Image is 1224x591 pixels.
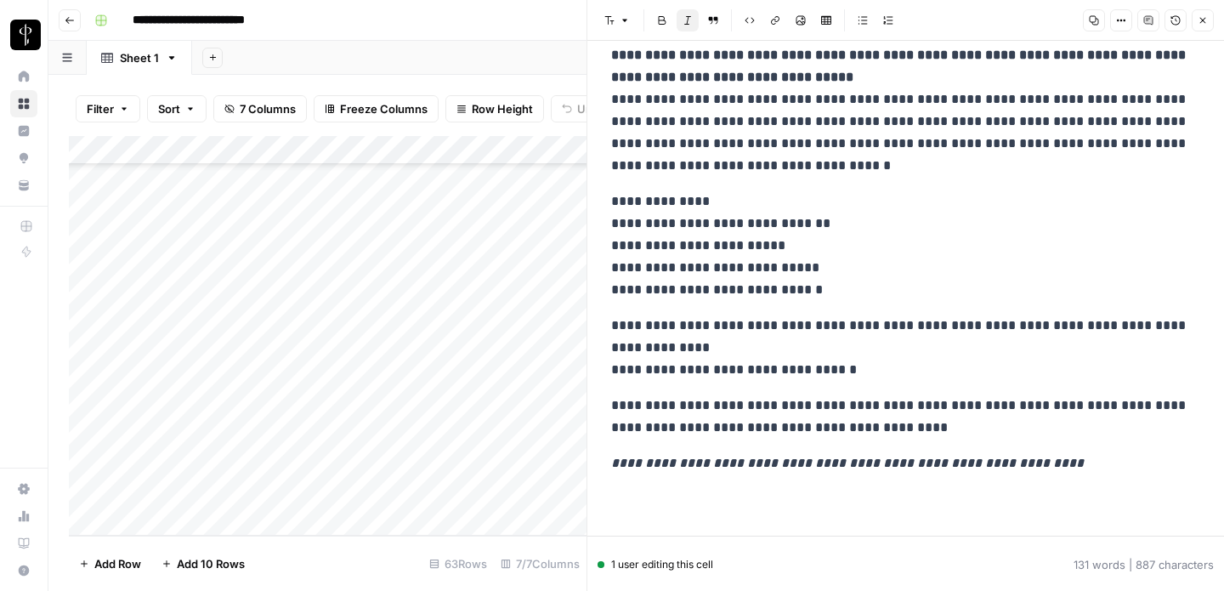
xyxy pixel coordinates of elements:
span: Row Height [472,100,533,117]
button: Add Row [69,550,151,577]
button: Sort [147,95,207,122]
span: Add Row [94,555,141,572]
a: Your Data [10,172,37,199]
button: Freeze Columns [314,95,439,122]
span: Undo [577,100,606,117]
img: LP Production Workloads Logo [10,20,41,50]
button: Undo [551,95,617,122]
button: Row Height [445,95,544,122]
a: Usage [10,503,37,530]
div: 63 Rows [422,550,494,577]
span: Freeze Columns [340,100,428,117]
button: Add 10 Rows [151,550,255,577]
div: 131 words | 887 characters [1074,556,1214,573]
button: Filter [76,95,140,122]
button: 7 Columns [213,95,307,122]
a: Home [10,63,37,90]
a: Insights [10,117,37,145]
div: Sheet 1 [120,49,159,66]
a: Learning Hub [10,530,37,557]
a: Browse [10,90,37,117]
button: Workspace: LP Production Workloads [10,14,37,56]
a: Opportunities [10,145,37,172]
div: 1 user editing this cell [598,557,713,572]
button: Help + Support [10,557,37,584]
span: Filter [87,100,114,117]
div: 7/7 Columns [494,550,586,577]
span: Sort [158,100,180,117]
a: Sheet 1 [87,41,192,75]
span: 7 Columns [240,100,296,117]
span: Add 10 Rows [177,555,245,572]
a: Settings [10,475,37,503]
